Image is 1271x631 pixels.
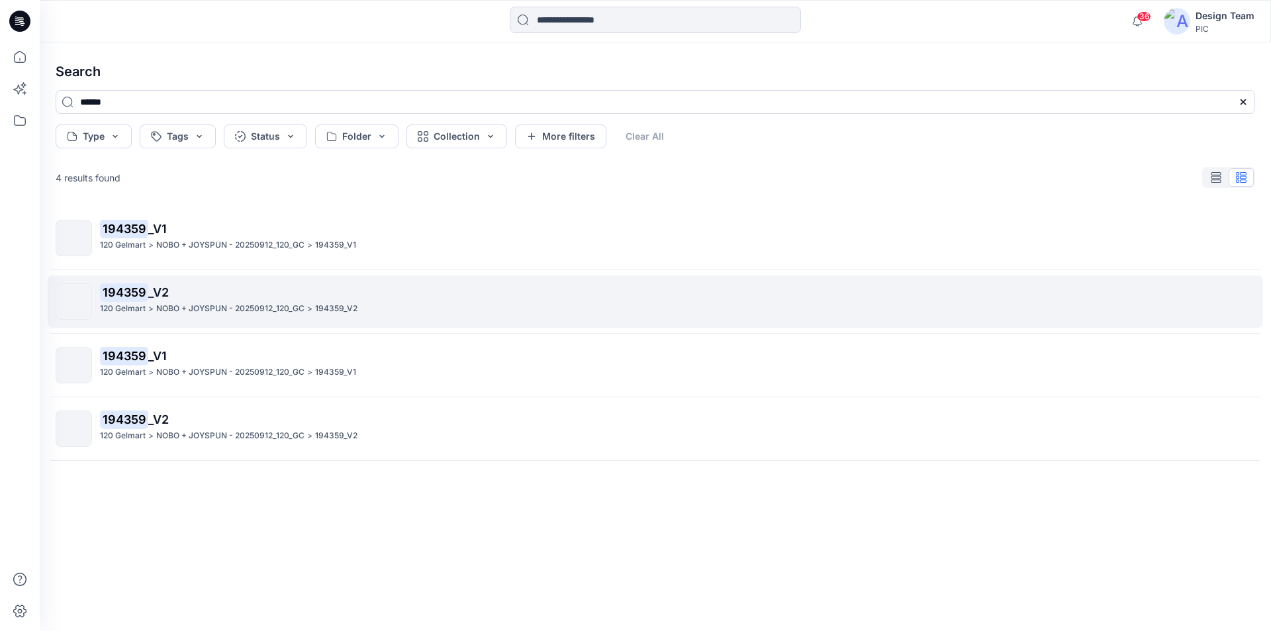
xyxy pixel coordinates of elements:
span: _V2 [148,413,169,426]
span: _V1 [148,349,167,363]
p: NOBO + JOYSPUN - 20250912_120_GC [156,302,305,316]
p: > [148,429,154,443]
a: 194359_V1120 Gelmart>NOBO + JOYSPUN - 20250912_120_GC>194359_V1 [48,339,1263,391]
a: 194359_V1120 Gelmart>NOBO + JOYSPUN - 20250912_120_GC>194359_V1 [48,212,1263,264]
p: 120 Gelmart [100,365,146,379]
p: > [307,238,312,252]
h4: Search [45,53,1266,90]
div: PIC [1196,24,1254,34]
p: 4 results found [56,171,120,185]
p: 194359_V1 [315,365,356,379]
span: 36 [1137,11,1151,22]
p: > [307,365,312,379]
button: Folder [315,124,399,148]
p: NOBO + JOYSPUN - 20250912_120_GC [156,429,305,443]
p: 194359_V1 [315,238,356,252]
p: NOBO + JOYSPUN - 20250912_120_GC [156,238,305,252]
p: > [148,238,154,252]
button: More filters [515,124,606,148]
p: NOBO + JOYSPUN - 20250912_120_GC [156,365,305,379]
p: 194359_V2 [315,302,357,316]
p: 120 Gelmart [100,429,146,443]
span: _V2 [148,285,169,299]
p: > [307,429,312,443]
p: 120 Gelmart [100,238,146,252]
p: > [148,302,154,316]
button: Tags [140,124,216,148]
img: avatar [1164,8,1190,34]
span: _V1 [148,222,167,236]
mark: 194359 [100,219,148,238]
button: Type [56,124,132,148]
button: Status [224,124,307,148]
a: 194359_V2120 Gelmart>NOBO + JOYSPUN - 20250912_120_GC>194359_V2 [48,275,1263,328]
mark: 194359 [100,410,148,428]
p: > [148,365,154,379]
p: 194359_V2 [315,429,357,443]
a: 194359_V2120 Gelmart>NOBO + JOYSPUN - 20250912_120_GC>194359_V2 [48,403,1263,455]
button: Collection [406,124,507,148]
p: 120 Gelmart [100,302,146,316]
mark: 194359 [100,346,148,365]
mark: 194359 [100,283,148,301]
p: > [307,302,312,316]
div: Design Team [1196,8,1254,24]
